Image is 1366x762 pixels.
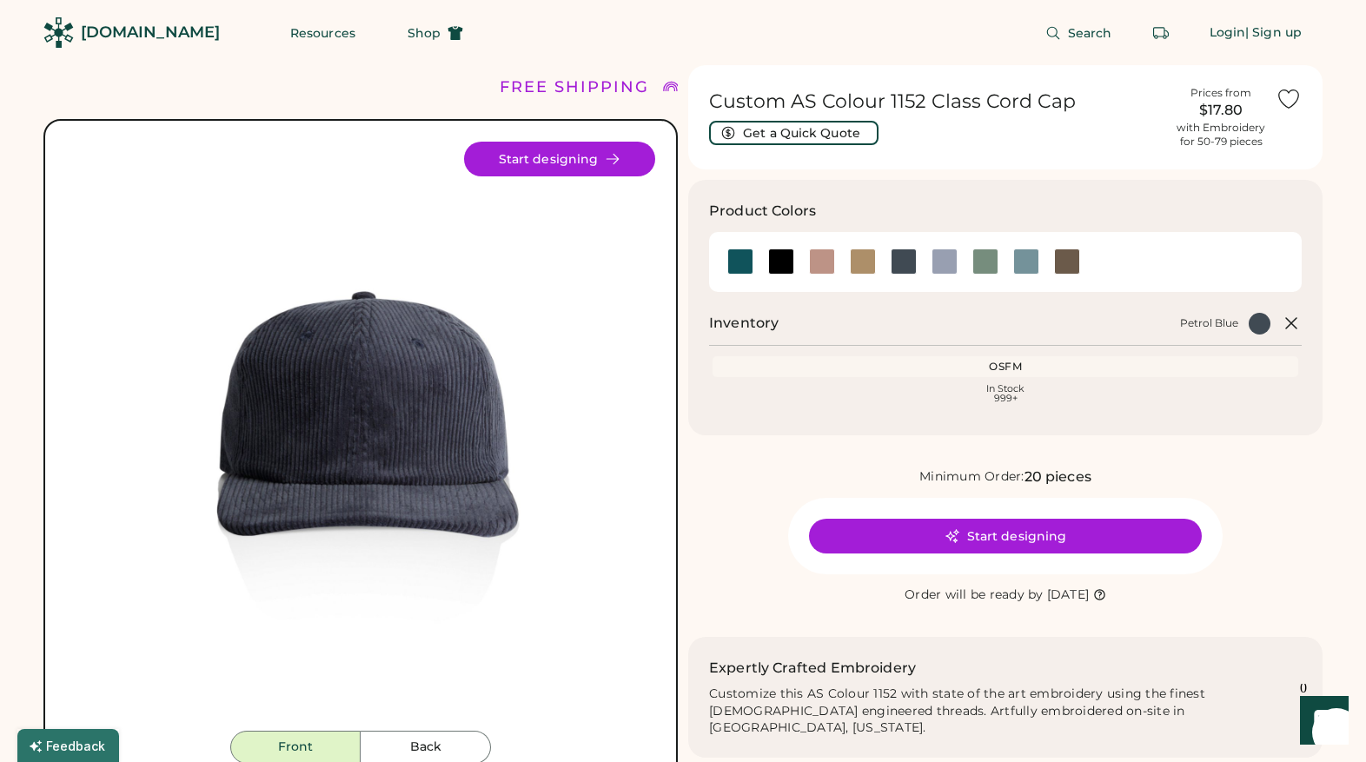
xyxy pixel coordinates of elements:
span: Shop [408,27,441,39]
button: Retrieve an order [1144,16,1178,50]
div: with Embroidery for 50-79 pieces [1177,121,1265,149]
button: Start designing [464,142,655,176]
img: Rendered Logo - Screens [43,17,74,48]
div: In Stock 999+ [716,384,1295,403]
div: Minimum Order: [919,468,1024,486]
div: Prices from [1190,86,1251,100]
div: Login [1210,24,1246,42]
h2: Expertly Crafted Embroidery [709,658,916,679]
div: [DATE] [1047,586,1090,604]
img: 1152 - Petrol Blue Front Image [66,142,655,731]
div: FREE SHIPPING [500,76,649,99]
h3: Product Colors [709,201,816,222]
div: | Sign up [1245,24,1302,42]
button: Shop [387,16,484,50]
h2: Inventory [709,313,779,334]
span: Search [1068,27,1112,39]
div: 20 pieces [1024,467,1091,487]
button: Resources [269,16,376,50]
div: 1152 Style Image [66,142,655,731]
button: Get a Quick Quote [709,121,879,145]
button: Search [1024,16,1133,50]
iframe: Front Chat [1283,684,1358,759]
button: Start designing [809,519,1202,553]
div: [DOMAIN_NAME] [81,22,220,43]
h1: Custom AS Colour 1152 Class Cord Cap [709,89,1166,114]
div: Order will be ready by [905,586,1044,604]
div: OSFM [716,360,1295,374]
div: Petrol Blue [1180,316,1238,330]
div: Customize this AS Colour 1152 with state of the art embroidery using the finest [DEMOGRAPHIC_DATA... [709,686,1302,738]
div: $17.80 [1177,100,1265,121]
